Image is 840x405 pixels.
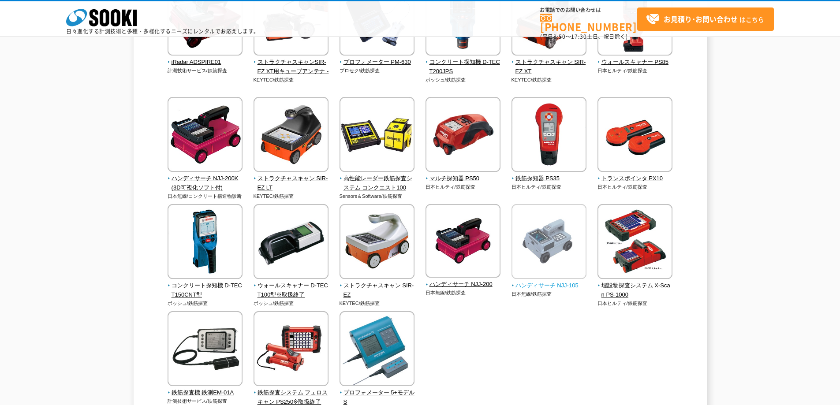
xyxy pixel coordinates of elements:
[511,58,587,76] span: ストラクチャスキャン SIR-EZ XT
[540,7,637,13] span: お電話でのお問い合わせは
[426,97,500,174] img: マルチ探知器 PS50
[340,193,415,200] p: Sensors＆Software/鉄筋探査
[168,281,243,300] span: コンクリート探知機 D-TECT150CNT型
[597,67,673,74] p: 日本ヒルティ/鉄筋探査
[540,33,627,41] span: (平日 ～ 土日、祝日除く)
[511,281,587,290] span: ハンディサーチ NJJ-105
[511,97,586,174] img: 鉄筋探知器 PS35
[511,273,587,290] a: ハンディサーチ NJJ-105
[637,7,774,31] a: お見積り･お問い合わせはこちら
[426,76,501,84] p: ボッシュ/鉄筋探査
[340,67,415,74] p: プロセク/鉄筋探査
[426,166,501,183] a: マルチ探知器 PS50
[597,49,673,67] a: ウォールスキャナー PS85
[168,174,243,193] span: ハンディサーチ NJJ-200K(3D可視化ソフト付)
[426,49,501,76] a: コンクリート探知機 D-TECT200JPS
[571,33,587,41] span: 17:30
[511,49,587,76] a: ストラクチャスキャン SIR-EZ XT
[426,204,500,280] img: ハンディサーチ NJJ-200
[340,97,414,174] img: 高性能レーダー鉄筋探査システム コンクエスト100
[168,49,243,67] a: iRadar ADSPIRE01
[254,49,329,76] a: ストラクチャスキャンSIR-EZ XT用キューブアンテナ -
[597,273,673,299] a: 埋設物探査システム X-Scan PS-1000
[254,76,329,84] p: KEYTEC/鉄筋探査
[168,311,243,388] img: 鉄筋探査機 鉄測EM-01A
[646,13,764,26] span: はこちら
[254,204,329,281] img: ウォールスキャナー D-TECT100型※取扱終了
[426,280,501,289] span: ハンディサーチ NJJ-200
[340,311,414,388] img: プロフォメーター 5+モデルS
[426,58,501,76] span: コンクリート探知機 D-TECT200JPS
[340,49,415,67] a: プロフォメーター PM-630
[340,58,415,67] span: プロフォメーター PM-630
[511,183,587,191] p: 日本ヒルティ/鉄筋探査
[168,380,243,398] a: 鉄筋探査機 鉄測EM-01A
[597,204,672,281] img: 埋設物探査システム X-Scan PS-1000
[254,273,329,299] a: ウォールスキャナー D-TECT100型※取扱終了
[254,193,329,200] p: KEYTEC/鉄筋探査
[597,174,673,183] span: トランスポインタ PX10
[254,58,329,76] span: ストラクチャスキャンSIR-EZ XT用キューブアンテナ -
[340,174,415,193] span: 高性能レーダー鉄筋探査システム コンクエスト100
[426,289,501,297] p: 日本無線/鉄筋探査
[168,58,243,67] span: iRadar ADSPIRE01
[511,290,587,298] p: 日本無線/鉄筋探査
[553,33,566,41] span: 8:50
[340,204,414,281] img: ストラクチャスキャン SIR-EZ
[168,398,243,405] p: 計測技術サービス/鉄筋探査
[168,166,243,192] a: ハンディサーチ NJJ-200K(3D可視化ソフト付)
[597,97,672,174] img: トランスポインタ PX10
[340,166,415,192] a: 高性能レーダー鉄筋探査システム コンクエスト100
[540,14,637,32] a: [PHONE_NUMBER]
[511,204,586,281] img: ハンディサーチ NJJ-105
[511,174,587,183] span: 鉄筋探知器 PS35
[254,166,329,192] a: ストラクチャスキャン SIR-EZ LT
[254,174,329,193] span: ストラクチャスキャン SIR-EZ LT
[168,273,243,299] a: コンクリート探知機 D-TECT150CNT型
[597,300,673,307] p: 日本ヒルティ/鉄筋探査
[426,272,501,290] a: ハンディサーチ NJJ-200
[597,183,673,191] p: 日本ヒルティ/鉄筋探査
[66,29,259,34] p: 日々進化する計測技術と多種・多様化するニーズにレンタルでお応えします。
[254,311,329,388] img: 鉄筋探査システム フェロスキャン PS250※取扱終了
[426,174,501,183] span: マルチ探知器 PS50
[254,97,329,174] img: ストラクチャスキャン SIR-EZ LT
[340,300,415,307] p: KEYTEC/鉄筋探査
[254,300,329,307] p: ボッシュ/鉄筋探査
[511,166,587,183] a: 鉄筋探知器 PS35
[340,281,415,300] span: ストラクチャスキャン SIR-EZ
[168,300,243,307] p: ボッシュ/鉄筋探査
[597,281,673,300] span: 埋設物探査システム X-Scan PS-1000
[426,183,501,191] p: 日本ヒルティ/鉄筋探査
[168,67,243,74] p: 計測技術サービス/鉄筋探査
[597,58,673,67] span: ウォールスキャナー PS85
[664,14,738,24] strong: お見積り･お問い合わせ
[597,166,673,183] a: トランスポインタ PX10
[168,204,243,281] img: コンクリート探知機 D-TECT150CNT型
[254,281,329,300] span: ウォールスキャナー D-TECT100型※取扱終了
[168,388,243,398] span: 鉄筋探査機 鉄測EM-01A
[340,273,415,299] a: ストラクチャスキャン SIR-EZ
[168,193,243,200] p: 日本無線/コンクリート構造物診断
[511,76,587,84] p: KEYTEC/鉄筋探査
[168,97,243,174] img: ハンディサーチ NJJ-200K(3D可視化ソフト付)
